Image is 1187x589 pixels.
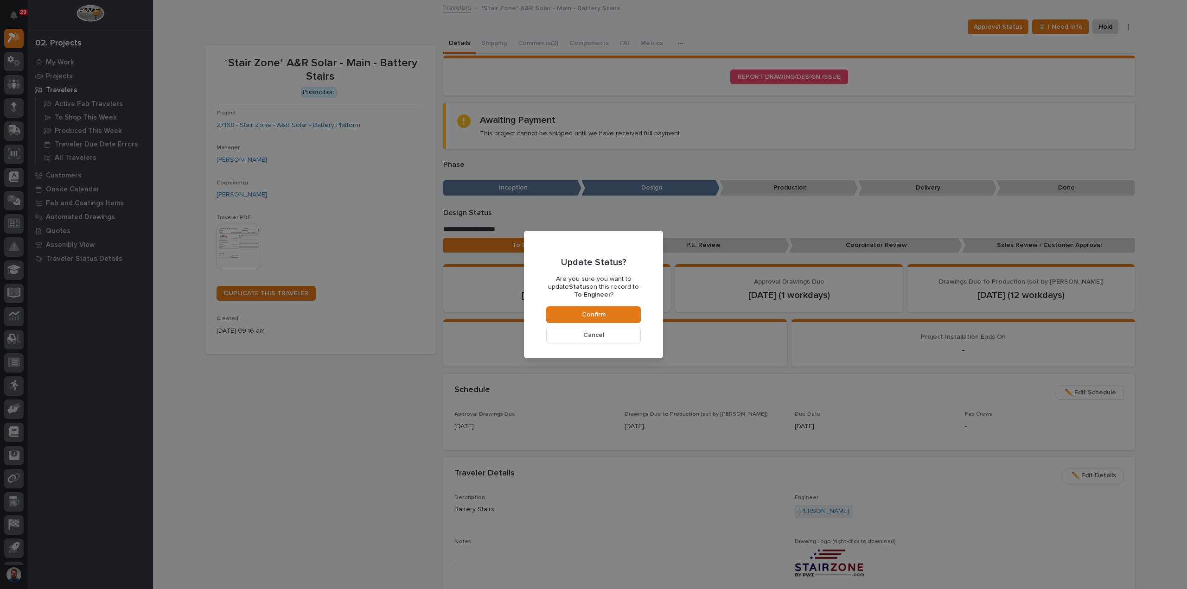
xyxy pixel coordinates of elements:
[546,327,641,343] button: Cancel
[569,284,589,290] b: Status
[582,310,606,319] span: Confirm
[546,306,641,323] button: Confirm
[583,331,604,339] span: Cancel
[546,275,641,298] p: Are you sure you want to update on this record to ?
[574,291,611,298] b: To Engineer
[561,257,626,268] p: Update Status?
